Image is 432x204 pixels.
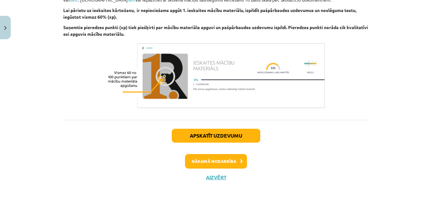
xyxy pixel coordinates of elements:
[63,7,356,20] b: Lai pārietu uz ieskaites kārtošanu, ir nepieciešams apgūt 1. ieskaites mācību materiālu, izpildīt...
[185,154,247,169] button: Nākamā nodarbība
[63,24,368,37] b: Saņemtie pieredzes punkti (xp) tiek piešķirti par mācību materiāla apguvi un pašpārbaudes uzdevum...
[172,129,260,143] button: Apskatīt uzdevumu
[204,174,228,181] button: Aizvērt
[4,26,7,30] img: icon-close-lesson-0947bae3869378f0d4975bcd49f059093ad1ed9edebbc8119c70593378902aed.svg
